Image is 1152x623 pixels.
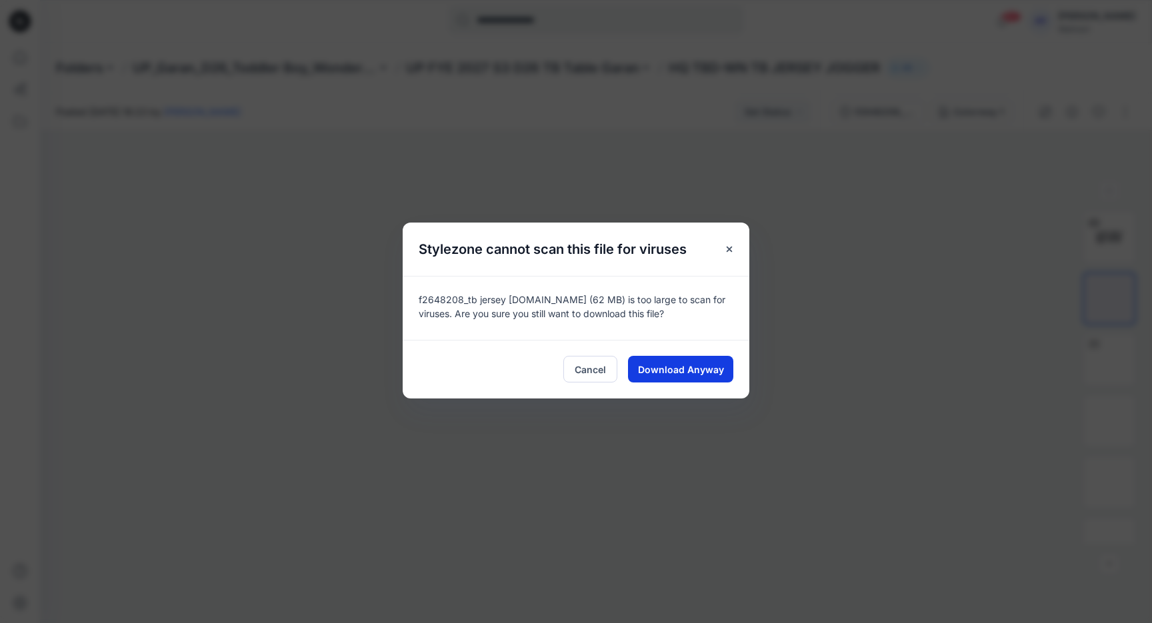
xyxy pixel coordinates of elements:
span: Cancel [575,362,606,376]
button: Cancel [563,356,617,382]
span: Download Anyway [638,362,724,376]
div: f2648208_tb jersey [DOMAIN_NAME] (62 MB) is too large to scan for viruses. Are you sure you still... [403,276,749,340]
button: Download Anyway [628,356,733,382]
h5: Stylezone cannot scan this file for viruses [403,223,703,276]
button: Close [717,237,741,261]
